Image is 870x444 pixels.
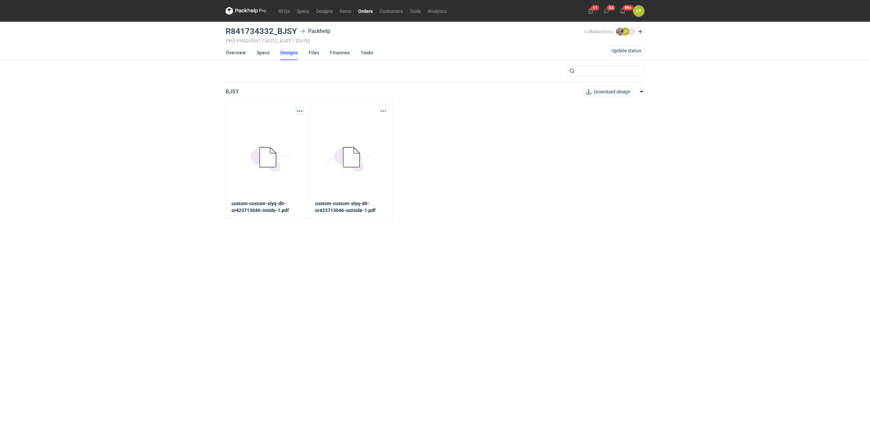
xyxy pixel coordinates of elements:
span: Update status [611,48,641,53]
a: Specs [257,45,269,60]
a: Customers [376,7,406,15]
span: Collaborators [584,29,613,34]
div: Packhelp [300,27,330,35]
div: PHO-PH00-R841734332_BJSY [DATE] [226,38,584,43]
p: BJSY [226,88,239,96]
button: 11 [585,5,596,16]
button: Actions [379,107,387,115]
a: Designs [313,7,336,15]
button: Actions [296,107,304,115]
img: Michał Palasek [616,28,624,36]
span: Download design [594,89,630,94]
button: 34 [601,5,612,16]
a: Specs [293,7,313,15]
a: Tasks [361,45,373,60]
a: Items [336,7,355,15]
a: Orders [355,7,376,15]
strong: custom-custom-slyq-d0-or423713046-outside-1.pdf [315,200,387,214]
figcaption: ŁP [621,28,629,36]
a: Analytics [424,7,450,15]
button: 99+ [617,5,628,16]
button: Edit collaborators [636,27,645,36]
a: Tools [406,7,424,15]
span: • [293,38,294,43]
a: Designs [280,45,298,60]
a: RFQs [275,7,293,15]
button: ŁP [633,5,644,17]
h3: R841734332_BJSY [226,27,297,35]
button: Download design [583,86,633,97]
button: Update status [608,45,644,56]
svg: Packhelp Pro [226,7,266,15]
figcaption: IK [627,28,635,36]
a: Finances [330,45,350,60]
a: Files [309,45,319,60]
div: Łukasz Postawa [633,5,644,17]
strong: custom-custom-slyq-d0-or423713046-inside-1.pdf [231,200,304,214]
a: Overview [226,45,246,60]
